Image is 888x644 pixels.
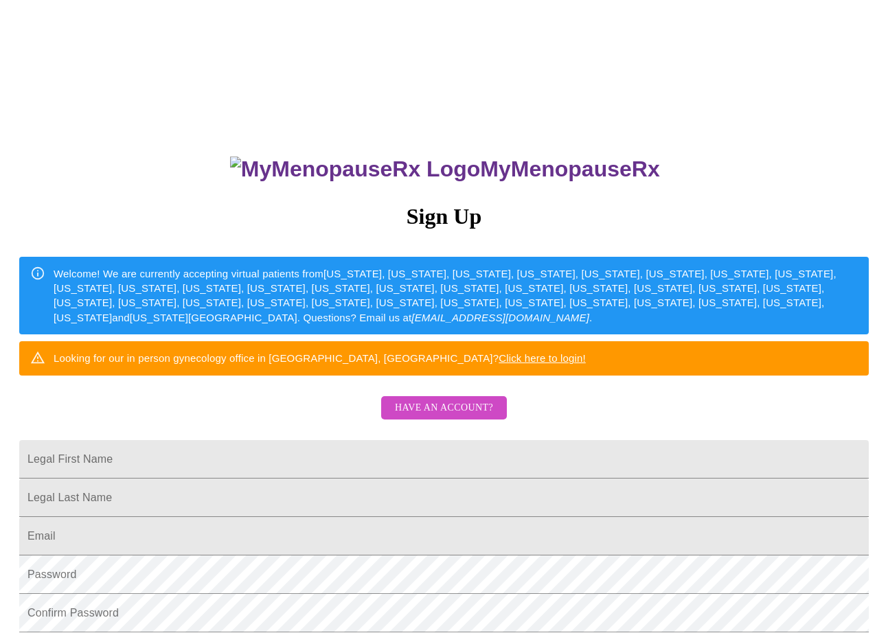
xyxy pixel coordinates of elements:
[21,157,869,182] h3: MyMenopauseRx
[499,352,586,364] a: Click here to login!
[19,204,869,229] h3: Sign Up
[411,312,589,323] em: [EMAIL_ADDRESS][DOMAIN_NAME]
[381,396,507,420] button: Have an account?
[395,400,493,417] span: Have an account?
[54,261,858,331] div: Welcome! We are currently accepting virtual patients from [US_STATE], [US_STATE], [US_STATE], [US...
[378,411,510,423] a: Have an account?
[54,345,586,371] div: Looking for our in person gynecology office in [GEOGRAPHIC_DATA], [GEOGRAPHIC_DATA]?
[230,157,480,182] img: MyMenopauseRx Logo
